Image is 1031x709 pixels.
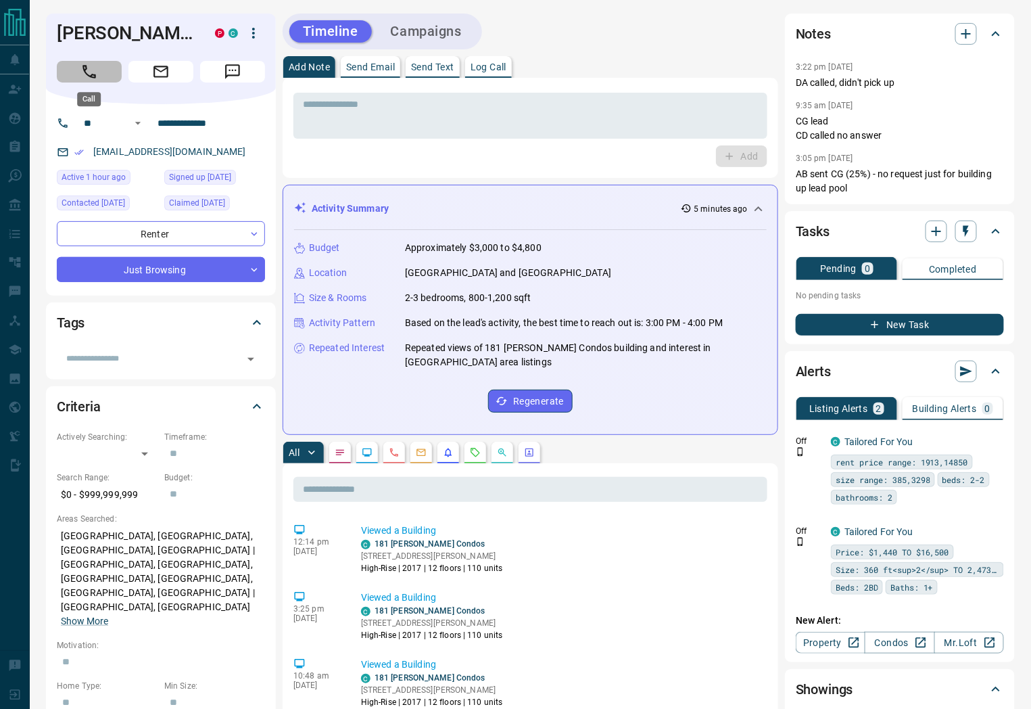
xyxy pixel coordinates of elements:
p: Send Text [411,62,454,72]
button: Timeline [289,20,372,43]
span: Claimed [DATE] [169,196,225,210]
p: Viewed a Building [361,524,762,538]
a: Tailored For You [844,436,913,447]
div: property.ca [215,28,224,38]
p: [STREET_ADDRESS][PERSON_NAME] [361,550,503,562]
div: Tasks [796,215,1004,248]
div: condos.ca [361,607,370,616]
button: Show More [61,614,108,628]
p: Based on the lead's activity, the best time to reach out is: 3:00 PM - 4:00 PM [405,316,723,330]
p: 3:25 pm [293,604,341,614]
p: Off [796,435,823,447]
span: Call [57,61,122,83]
p: 10:48 am [293,671,341,681]
a: Tailored For You [844,526,913,537]
div: Notes [796,18,1004,50]
span: Beds: 2BD [836,580,878,594]
a: 181 [PERSON_NAME] Condos [375,539,485,549]
p: Budget [309,241,340,255]
h2: Criteria [57,396,101,417]
span: Baths: 1+ [890,580,933,594]
svg: Calls [389,447,400,458]
p: High-Rise | 2017 | 12 floors | 110 units [361,696,503,708]
p: Repeated Interest [309,341,385,355]
div: Tue Sep 09 2025 [57,196,158,214]
p: Size & Rooms [309,291,367,305]
p: Home Type: [57,680,158,692]
p: Listing Alerts [809,404,868,413]
div: Alerts [796,355,1004,388]
a: Condos [865,632,934,654]
p: High-Rise | 2017 | 12 floors | 110 units [361,562,503,574]
p: $0 - $999,999,999 [57,484,158,506]
p: 0 [985,404,990,413]
svg: Push Notification Only [796,447,805,457]
p: Location [309,266,347,280]
div: Renter [57,221,265,246]
p: 2 [876,404,882,413]
a: 181 [PERSON_NAME] Condos [375,673,485,683]
div: Showings [796,673,1004,706]
div: Just Browsing [57,257,265,282]
svg: Notes [335,447,345,458]
span: Price: $1,440 TO $16,500 [836,545,949,559]
p: 5 minutes ago [694,203,748,215]
button: Campaigns [377,20,475,43]
p: Timeframe: [164,431,265,443]
p: [GEOGRAPHIC_DATA] and [GEOGRAPHIC_DATA] [405,266,611,280]
span: Size: 360 ft<sup>2</sup> TO 2,473 ft<sup>2</sup> [836,563,999,576]
p: No pending tasks [796,285,1004,306]
svg: Listing Alerts [443,447,454,458]
div: Tags [57,306,265,339]
span: Active 1 hour ago [62,170,126,184]
div: Mon Sep 15 2025 [57,170,158,189]
p: Off [796,525,823,537]
p: Viewed a Building [361,658,762,672]
p: 12:14 pm [293,537,341,547]
svg: Opportunities [497,447,508,458]
p: New Alert: [796,614,1004,628]
p: Areas Searched: [57,513,265,525]
p: Budget: [164,472,265,484]
p: 2-3 bedrooms, 800-1,200 sqft [405,291,531,305]
p: 3:22 pm [DATE] [796,62,853,72]
p: DA called, didn't pick up [796,76,1004,90]
p: Min Size: [164,680,265,692]
p: Completed [929,265,977,274]
button: Regenerate [488,390,573,413]
p: Add Note [289,62,330,72]
p: 3:05 pm [DATE] [796,154,853,163]
p: Actively Searching: [57,431,158,443]
h2: Showings [796,679,853,700]
p: [STREET_ADDRESS][PERSON_NAME] [361,617,503,629]
div: condos.ca [831,437,840,447]
div: Activity Summary5 minutes ago [294,196,767,221]
a: Mr.Loft [934,632,1004,654]
svg: Push Notification Only [796,537,805,547]
a: Property [796,632,865,654]
span: bathrooms: 2 [836,490,892,504]
p: 9:35 am [DATE] [796,101,853,110]
h2: Tags [57,312,85,334]
h1: [PERSON_NAME] [57,22,195,44]
div: Call [77,92,101,106]
h2: Notes [796,23,831,45]
div: Wed Jul 22 2020 [164,170,265,189]
span: Message [200,61,265,83]
a: [EMAIL_ADDRESS][DOMAIN_NAME] [93,146,246,157]
p: AB sent CG (25%) - no request just for building up lead pool [796,167,1004,196]
a: 181 [PERSON_NAME] Condos [375,606,485,616]
p: Activity Pattern [309,316,375,330]
p: 0 [865,264,870,273]
button: New Task [796,314,1004,336]
p: Building Alerts [913,404,977,413]
svg: Emails [416,447,427,458]
p: Log Call [471,62,506,72]
p: [GEOGRAPHIC_DATA], [GEOGRAPHIC_DATA], [GEOGRAPHIC_DATA], [GEOGRAPHIC_DATA] | [GEOGRAPHIC_DATA], [... [57,525,265,633]
div: Criteria [57,390,265,423]
p: [DATE] [293,547,341,556]
p: [STREET_ADDRESS][PERSON_NAME] [361,684,503,696]
span: rent price range: 1913,14850 [836,455,968,469]
p: Approximately $3,000 to $4,800 [405,241,542,255]
p: CG lead CD called no answer [796,114,1004,143]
